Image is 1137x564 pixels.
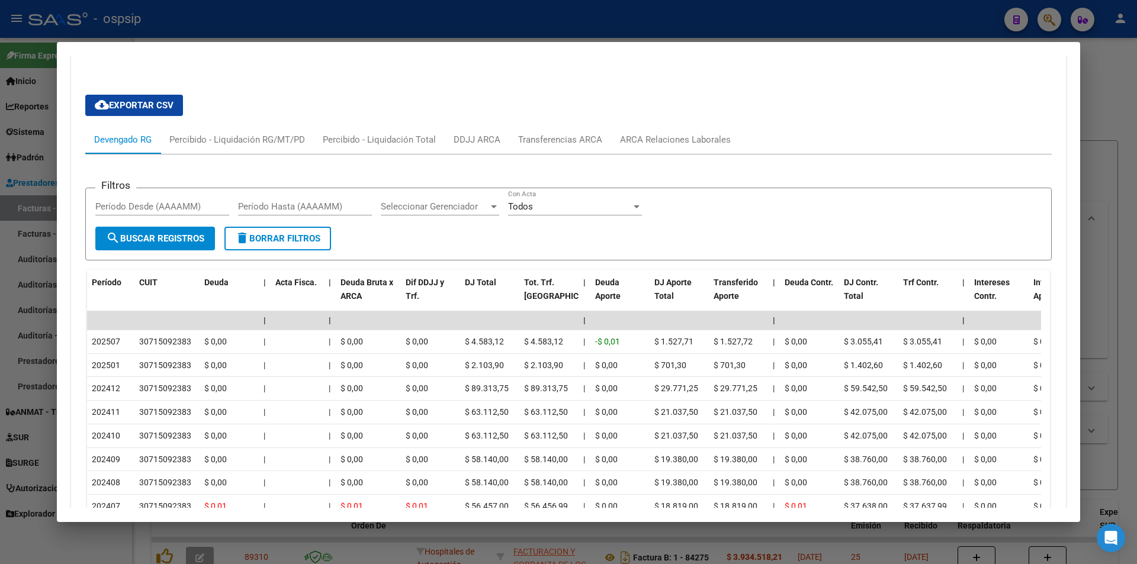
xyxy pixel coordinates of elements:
datatable-header-cell: | [768,270,780,322]
span: $ 0,00 [341,383,363,393]
span: $ 58.140,00 [524,455,568,464]
span: | [329,431,330,440]
span: $ 19.380,00 [714,478,757,487]
span: $ 0,00 [1033,360,1056,370]
span: $ 0,00 [204,383,227,393]
span: $ 0,00 [406,407,428,417]
span: Intereses Aporte [1033,278,1069,301]
span: | [773,383,775,393]
span: | [264,315,266,325]
span: | [264,455,265,464]
span: $ 0,00 [595,383,618,393]
span: $ 19.380,00 [714,455,757,464]
span: $ 0,00 [1033,383,1056,393]
span: $ 19.380,00 [654,478,698,487]
span: $ 0,00 [406,383,428,393]
span: | [962,337,964,346]
span: $ 0,00 [406,360,428,370]
span: Deuda Bruta x ARCA [341,278,393,301]
datatable-header-cell: Deuda Contr. [780,270,839,322]
span: $ 59.542,50 [844,383,888,393]
span: | [583,501,585,511]
span: | [583,455,585,464]
span: Intereses Contr. [974,278,1010,301]
span: $ 0,00 [1033,407,1056,417]
span: | [583,407,585,417]
span: $ 0,00 [785,455,807,464]
span: 202507 [92,337,120,346]
span: | [583,278,586,287]
span: $ 21.037,50 [714,407,757,417]
span: $ 0,01 [204,501,227,511]
span: $ 89.313,75 [524,383,568,393]
span: $ 89.313,75 [465,383,509,393]
span: | [773,455,775,464]
span: Dif DDJJ y Trf. [406,278,444,301]
div: 30715092383 [139,476,191,489]
span: Deuda Contr. [785,278,833,287]
span: $ 0,00 [974,478,997,487]
span: $ 4.583,12 [524,337,563,346]
span: $ 56.457,00 [465,501,509,511]
span: $ 0,01 [785,501,807,511]
span: $ 18.819,00 [654,501,698,511]
span: $ 701,30 [714,360,746,370]
span: $ 0,00 [1033,478,1056,487]
span: | [329,278,331,287]
span: Exportar CSV [95,100,174,111]
button: Borrar Filtros [224,227,331,250]
span: | [329,501,330,511]
span: | [329,360,330,370]
span: | [329,478,330,487]
span: | [773,431,775,440]
span: $ 0,00 [406,478,428,487]
span: | [962,315,965,325]
span: $ 4.583,12 [465,337,504,346]
span: | [583,337,585,346]
span: | [962,407,964,417]
span: DJ Contr. Total [844,278,878,301]
datatable-header-cell: DJ Total [460,270,519,322]
span: $ 0,00 [785,337,807,346]
span: | [773,501,775,511]
span: $ 2.103,90 [465,360,504,370]
span: $ 0,00 [406,337,428,346]
span: $ 0,00 [204,360,227,370]
span: $ 21.037,50 [714,431,757,440]
span: | [962,431,964,440]
span: $ 42.075,00 [844,431,888,440]
span: 202409 [92,455,120,464]
datatable-header-cell: Tot. Trf. Bruto [519,270,579,322]
span: $ 0,00 [974,501,997,511]
div: Transferencias ARCA [518,133,602,146]
span: | [583,478,585,487]
span: $ 21.037,50 [654,431,698,440]
span: $ 0,00 [341,407,363,417]
span: | [264,407,265,417]
datatable-header-cell: Trf Contr. [898,270,958,322]
span: $ 1.527,72 [714,337,753,346]
span: $ 0,00 [204,478,227,487]
span: | [329,315,331,325]
span: Transferido Aporte [714,278,758,301]
span: $ 0,00 [785,360,807,370]
span: | [773,337,775,346]
span: $ 0,00 [595,478,618,487]
span: | [329,455,330,464]
mat-icon: cloud_download [95,98,109,112]
span: Todos [508,201,533,212]
span: $ 3.055,41 [903,337,942,346]
span: $ 0,01 [406,501,428,511]
datatable-header-cell: DJ Contr. Total [839,270,898,322]
span: 202407 [92,501,120,511]
datatable-header-cell: Período [87,270,134,322]
span: | [962,278,965,287]
span: $ 1.527,71 [654,337,693,346]
datatable-header-cell: Intereses Aporte [1029,270,1088,322]
mat-icon: search [106,231,120,245]
datatable-header-cell: | [579,270,590,322]
datatable-header-cell: Deuda Bruta x ARCA [336,270,401,322]
span: | [962,360,964,370]
span: | [583,431,585,440]
span: Borrar Filtros [235,233,320,244]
